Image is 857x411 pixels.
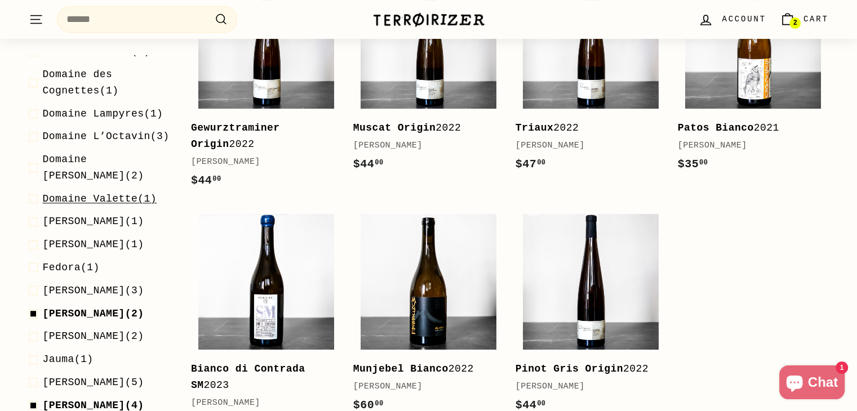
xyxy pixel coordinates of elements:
div: 2022 [353,361,493,377]
span: [PERSON_NAME] [43,285,125,296]
div: 2023 [191,361,331,394]
div: 2022 [516,120,655,136]
div: [PERSON_NAME] [678,139,818,153]
div: 2022 [353,120,493,136]
span: [PERSON_NAME] [43,330,125,342]
span: (1) [43,260,100,276]
sup: 00 [212,175,221,183]
sup: 00 [699,159,708,167]
span: Domaine des Cognettes [43,69,113,96]
b: Pinot Gris Origin [516,363,623,374]
sup: 00 [375,400,383,408]
span: (3) [43,283,144,299]
span: [PERSON_NAME] [43,308,125,319]
div: [PERSON_NAME] [353,380,493,394]
span: $44 [353,158,384,171]
span: Jauma [43,354,74,365]
span: [PERSON_NAME] [43,400,125,411]
div: [PERSON_NAME] [516,139,655,153]
div: 2022 [516,361,655,377]
a: Account [691,3,772,36]
span: (1) [43,105,163,122]
a: Cart [773,3,836,36]
div: [PERSON_NAME] [191,396,331,410]
b: Muscat Origin [353,122,436,133]
span: [PERSON_NAME] [43,377,125,388]
span: (2) [43,306,144,322]
span: (5) [43,374,144,391]
span: $47 [516,158,546,171]
span: $44 [191,174,221,187]
div: [PERSON_NAME] [353,139,493,153]
div: 2022 [191,120,331,153]
div: 2021 [678,120,818,136]
sup: 00 [375,159,383,167]
b: Patos Bianco [678,122,754,133]
span: [PERSON_NAME] [43,216,125,227]
span: Domaine Valette [43,193,138,204]
span: Account [722,13,766,25]
span: (1) [43,351,94,368]
span: 2 [793,19,797,27]
span: (3) [43,128,170,145]
span: [PERSON_NAME] [43,239,125,250]
inbox-online-store-chat: Shopify online store chat [776,365,848,402]
sup: 00 [537,159,545,167]
span: $35 [678,158,708,171]
span: Cart [803,13,829,25]
div: [PERSON_NAME] [191,155,331,169]
div: [PERSON_NAME] [516,380,655,394]
span: Domaine L’Octavin [43,131,150,142]
sup: 00 [537,400,545,408]
span: Domaine [PERSON_NAME] [43,154,125,181]
span: (2) [43,151,173,184]
b: Triaux [516,122,554,133]
span: (1) [43,66,173,99]
b: Munjebel Bianco [353,363,449,374]
span: (1) [43,213,144,230]
span: Domaine Lampyres [43,108,144,119]
b: Gewurztraminer Origin [191,122,280,150]
span: (1) [43,191,157,207]
span: Fedora [43,262,81,273]
span: (2) [43,328,144,345]
span: (1) [43,236,144,253]
b: Bianco di Contrada SM [191,363,305,391]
